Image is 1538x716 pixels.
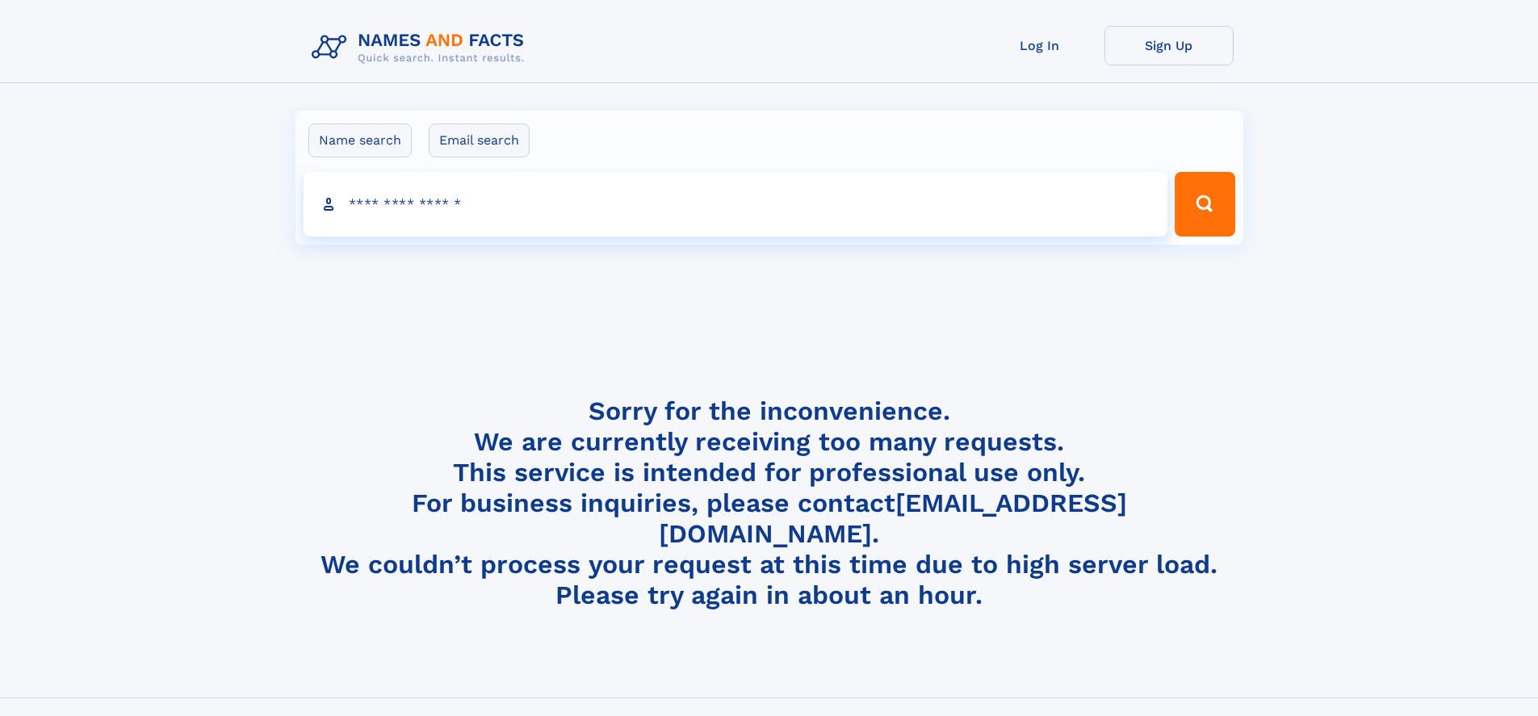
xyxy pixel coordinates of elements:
[308,124,412,157] label: Name search
[304,172,1168,237] input: search input
[305,26,538,69] img: Logo Names and Facts
[429,124,530,157] label: Email search
[975,26,1104,65] a: Log In
[659,488,1127,549] a: [EMAIL_ADDRESS][DOMAIN_NAME]
[1104,26,1234,65] a: Sign Up
[1175,172,1234,237] button: Search Button
[305,396,1234,611] h4: Sorry for the inconvenience. We are currently receiving too many requests. This service is intend...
